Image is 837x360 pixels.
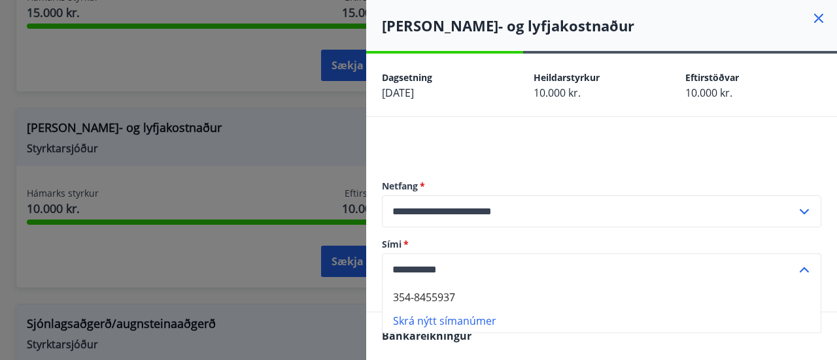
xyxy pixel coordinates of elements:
span: Eftirstöðvar [685,71,739,84]
span: [DATE] [382,86,414,100]
li: Skrá nýtt símanúmer [383,309,821,333]
label: Sími [382,238,821,251]
span: 10.000 kr. [534,86,581,100]
span: Bankareikningur [382,329,471,343]
span: Heildarstyrkur [534,71,600,84]
span: 10.000 kr. [685,86,732,100]
h4: [PERSON_NAME]- og lyfjakostnaður [382,16,837,35]
label: Netfang [382,180,821,193]
span: Dagsetning [382,71,432,84]
li: 354-8455937 [383,286,821,309]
